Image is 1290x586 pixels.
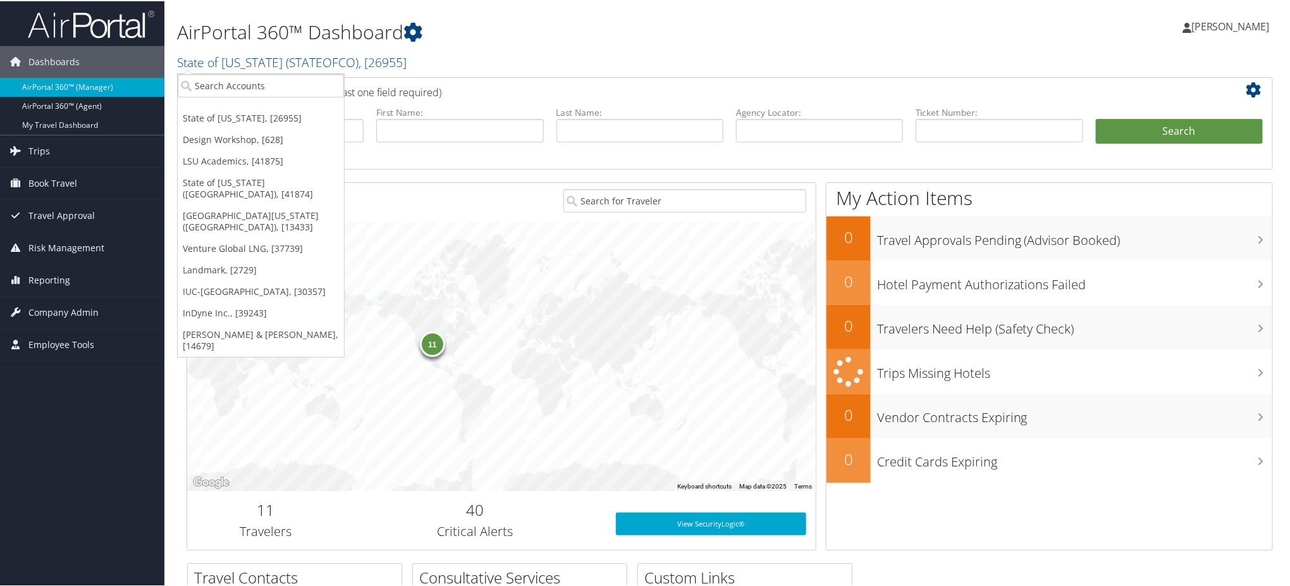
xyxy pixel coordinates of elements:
[178,323,344,356] a: [PERSON_NAME] & [PERSON_NAME], [14679]
[353,521,596,539] h3: Critical Alerts
[826,437,1272,482] a: 0Credit Cards Expiring
[826,215,1272,259] a: 0Travel Approvals Pending (Advisor Booked)
[359,53,407,70] span: , [ 26955 ]
[826,348,1272,393] a: Trips Missing Hotels
[28,328,94,359] span: Employee Tools
[877,446,1272,470] h3: Credit Cards Expiring
[28,199,95,230] span: Travel Approval
[916,105,1083,118] label: Ticket Number:
[28,8,154,38] img: airportal-logo.png
[177,53,407,70] a: State of [US_STATE]
[286,53,359,70] span: ( STATEOFCO )
[826,304,1272,348] a: 0Travelers Need Help (Safety Check)
[178,237,344,258] a: Venture Global LNG, [37739]
[190,473,232,490] img: Google
[28,134,50,166] span: Trips
[877,357,1272,381] h3: Trips Missing Hotels
[178,171,344,204] a: State of [US_STATE] ([GEOGRAPHIC_DATA]), [41874]
[826,184,1272,210] h1: My Action Items
[28,166,77,198] span: Book Travel
[826,259,1272,304] a: 0Hotel Payment Authorizations Failed
[677,481,732,490] button: Keyboard shortcuts
[794,482,812,489] a: Terms (opens in new tab)
[1182,6,1282,44] a: [PERSON_NAME]
[177,18,914,44] h1: AirPortal 360™ Dashboard
[556,105,723,118] label: Last Name:
[736,105,903,118] label: Agency Locator:
[877,224,1272,248] h3: Travel Approvals Pending (Advisor Booked)
[826,393,1272,437] a: 0Vendor Contracts Expiring
[376,105,543,118] label: First Name:
[178,258,344,280] a: Landmark, [2729]
[178,73,344,96] input: Search Accounts
[197,521,335,539] h3: Travelers
[178,301,344,323] a: InDyne Inc., [39243]
[321,84,441,98] span: (at least one field required)
[1191,18,1270,32] span: [PERSON_NAME]
[1096,118,1263,143] button: Search
[197,498,335,520] h2: 11
[877,268,1272,292] h3: Hotel Payment Authorizations Failed
[178,204,344,237] a: [GEOGRAPHIC_DATA][US_STATE] ([GEOGRAPHIC_DATA]), [13433]
[877,401,1272,425] h3: Vendor Contracts Expiring
[826,270,871,291] h2: 0
[178,106,344,128] a: State of [US_STATE], [26955]
[178,149,344,171] a: LSU Academics, [41875]
[197,78,1172,100] h2: Airtinerary Lookup
[28,231,104,263] span: Risk Management
[28,296,99,327] span: Company Admin
[739,482,787,489] span: Map data ©2025
[178,128,344,149] a: Design Workshop, [628]
[190,473,232,490] a: Open this area in Google Maps (opens a new window)
[28,263,70,295] span: Reporting
[178,280,344,301] a: IUC-[GEOGRAPHIC_DATA], [30357]
[826,403,871,425] h2: 0
[826,314,871,335] h2: 0
[877,313,1272,337] h3: Travelers Need Help (Safety Check)
[353,498,596,520] h2: 40
[28,45,80,77] span: Dashboards
[420,330,445,356] div: 11
[826,447,871,469] h2: 0
[826,225,871,247] h2: 0
[616,511,806,534] a: View SecurityLogic®
[563,188,806,211] input: Search for Traveler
